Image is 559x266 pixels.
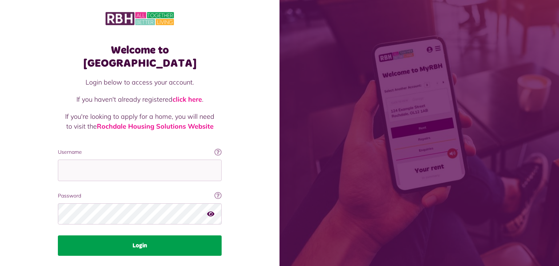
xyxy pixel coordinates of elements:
label: Password [58,192,222,200]
label: Username [58,148,222,156]
button: Login [58,235,222,256]
p: If you're looking to apply for a home, you will need to visit the [65,112,214,131]
img: MyRBH [106,11,174,26]
h1: Welcome to [GEOGRAPHIC_DATA] [58,44,222,70]
a: click here [173,95,202,103]
p: Login below to access your account. [65,77,214,87]
p: If you haven't already registered . [65,94,214,104]
a: Rochdale Housing Solutions Website [97,122,214,130]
